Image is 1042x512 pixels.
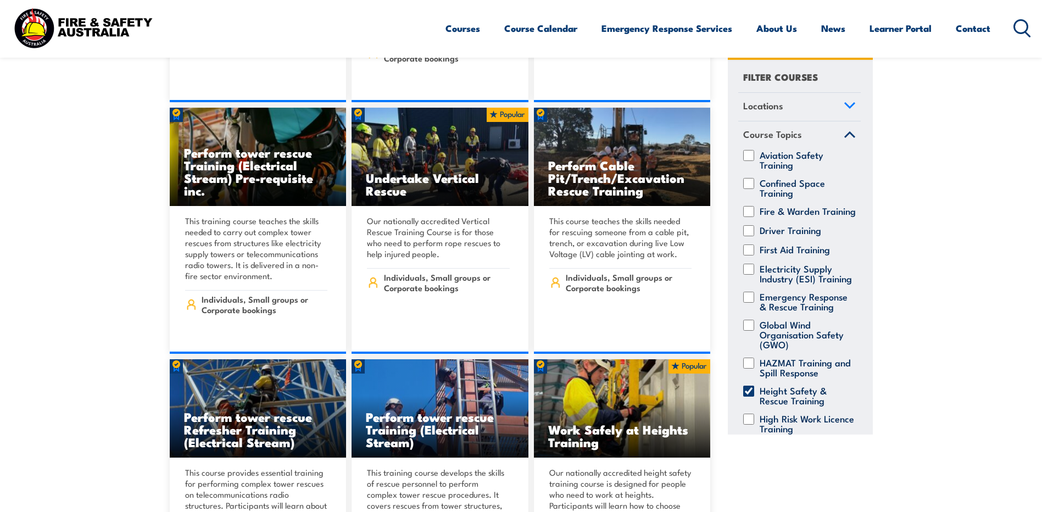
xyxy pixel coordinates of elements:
h4: FILTER COURSES [743,69,818,84]
label: Global Wind Organisation Safety (GWO) [760,320,856,349]
a: Locations [738,93,861,121]
label: Emergency Response & Rescue Training [760,292,856,311]
label: First Aid Training [760,244,830,255]
h3: Perform tower rescue Training (Electrical Stream) Pre-requisite inc. [184,146,332,197]
h3: Perform tower rescue Training (Electrical Stream) [366,410,514,448]
a: About Us [756,14,797,43]
img: Perform Cable Pit/Trench/Excavation Rescue TRAINING [534,108,711,207]
img: Perform tower rescue (Electrical Stream) Pre-requisite inc.TRAINING [170,108,347,207]
h3: Perform tower rescue Refresher Training (Electrical Stream) [184,410,332,448]
a: Courses [445,14,480,43]
span: Individuals, Small groups or Corporate bookings [384,42,510,63]
span: Individuals, Small groups or Corporate bookings [202,294,327,315]
img: Perform tower rescue refresher (Electrical Stream) [170,359,347,458]
a: Work Safely at Heights Training [534,359,711,458]
label: Driver Training [760,225,821,236]
a: Course Topics [738,122,861,151]
h3: Work Safely at Heights Training [548,423,696,448]
label: Electricity Supply Industry (ESI) Training [760,264,856,283]
img: Work Safely at Heights Training (1) [534,359,711,458]
label: HAZMAT Training and Spill Response [760,358,856,377]
p: This course teaches the skills needed for rescuing someone from a cable pit, trench, or excavatio... [549,215,692,259]
a: Perform tower rescue Refresher Training (Electrical Stream) [170,359,347,458]
label: Height Safety & Rescue Training [760,386,856,405]
h3: Perform Cable Pit/Trench/Excavation Rescue Training [548,159,696,197]
label: Aviation Safety Training [760,150,856,170]
label: High Risk Work Licence Training [760,414,856,433]
label: Confined Space Training [760,178,856,198]
a: Emergency Response Services [601,14,732,43]
span: Course Topics [743,127,802,142]
a: Undertake Vertical Rescue [352,108,528,207]
label: Fire & Warden Training [760,206,856,217]
img: Undertake Vertical Rescue (1) [352,108,528,207]
h3: Undertake Vertical Rescue [366,171,514,197]
a: Perform Cable Pit/Trench/Excavation Rescue Training [534,108,711,207]
span: Locations [743,98,783,113]
a: Contact [956,14,990,43]
a: News [821,14,845,43]
p: Our nationally accredited Vertical Rescue Training Course is for those who need to perform rope r... [367,215,510,259]
img: Perform tower rescue Training (Electrical Stream) [352,359,528,458]
span: Individuals, Small groups or Corporate bookings [384,272,510,293]
a: Learner Portal [870,14,932,43]
span: Individuals, Small groups or Corporate bookings [566,272,692,293]
p: This training course teaches the skills needed to carry out complex tower rescues from structures... [185,215,328,281]
a: Perform tower rescue Training (Electrical Stream) Pre-requisite inc. [170,108,347,207]
a: Course Calendar [504,14,577,43]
